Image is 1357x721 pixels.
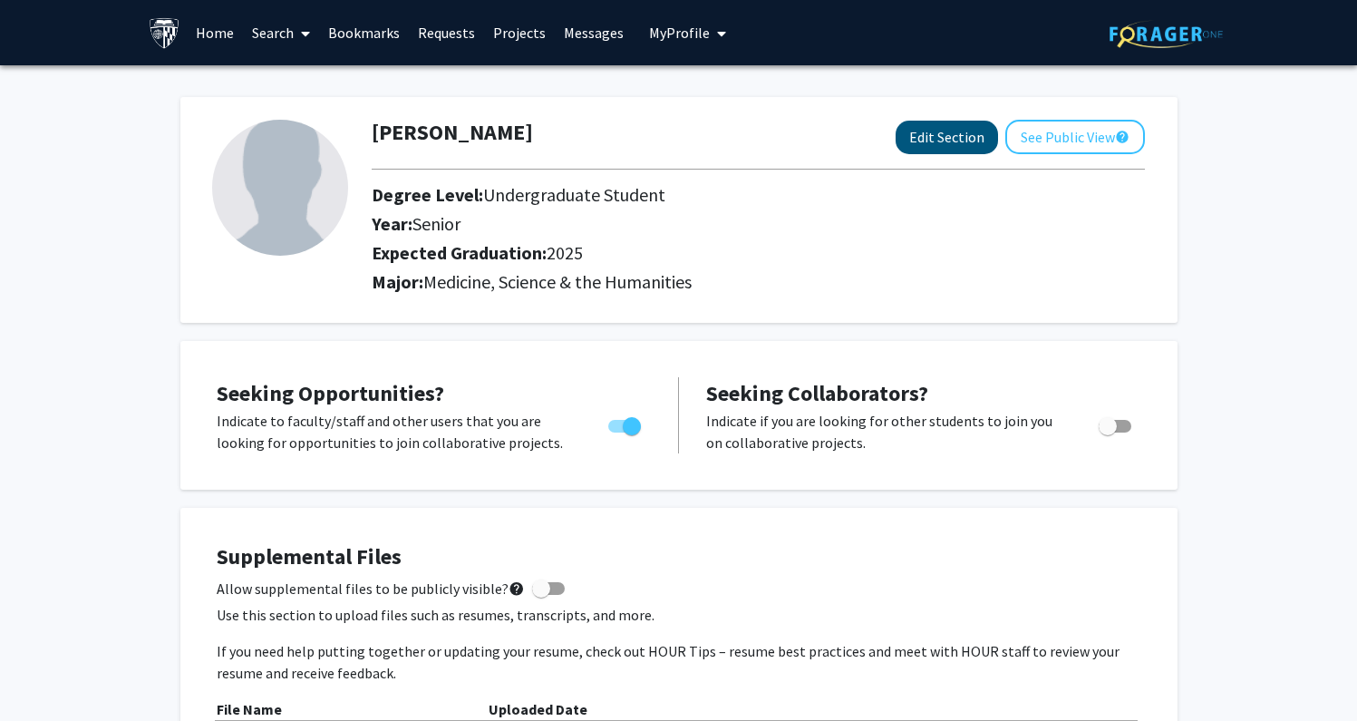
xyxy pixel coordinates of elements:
h2: Degree Level: [372,184,1020,206]
div: Toggle [601,410,651,437]
img: Johns Hopkins University Logo [149,17,180,49]
iframe: Chat [14,639,77,707]
a: Projects [484,1,555,64]
b: Uploaded Date [489,700,587,718]
button: See Public View [1005,120,1145,154]
a: Search [243,1,319,64]
span: Seeking Collaborators? [706,379,928,407]
p: Indicate if you are looking for other students to join you on collaborative projects. [706,410,1064,453]
span: Seeking Opportunities? [217,379,444,407]
img: ForagerOne Logo [1110,20,1223,48]
div: Toggle [1091,410,1141,437]
span: Undergraduate Student [483,183,665,206]
mat-icon: help [1115,126,1129,148]
a: Messages [555,1,633,64]
span: Medicine, Science & the Humanities [423,270,692,293]
p: If you need help putting together or updating your resume, check out HOUR Tips – resume best prac... [217,640,1141,684]
span: Allow supplemental files to be publicly visible? [217,578,525,599]
mat-icon: help [509,578,525,599]
span: Senior [412,212,460,235]
h4: Supplemental Files [217,544,1141,570]
h2: Major: [372,271,1145,293]
h2: Expected Graduation: [372,242,1020,264]
p: Indicate to faculty/staff and other users that you are looking for opportunities to join collabor... [217,410,574,453]
a: Requests [409,1,484,64]
img: Profile Picture [212,120,348,256]
b: File Name [217,700,282,718]
button: Edit Section [896,121,998,154]
h1: [PERSON_NAME] [372,120,533,146]
h2: Year: [372,213,1020,235]
span: My Profile [649,24,710,42]
span: 2025 [547,241,583,264]
p: Use this section to upload files such as resumes, transcripts, and more. [217,604,1141,626]
a: Bookmarks [319,1,409,64]
a: Home [187,1,243,64]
